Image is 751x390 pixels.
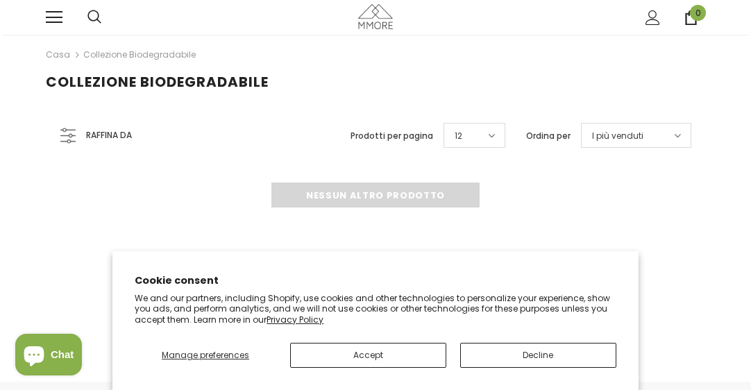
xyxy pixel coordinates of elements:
a: 0 [684,10,698,25]
a: Collezione biodegradabile [83,49,196,60]
span: 12 [455,129,462,143]
label: Prodotti per pagina [351,129,433,143]
span: 0 [690,5,706,21]
p: We and our partners, including Shopify, use cookies and other technologies to personalize your ex... [135,293,616,325]
button: Manage preferences [135,343,276,368]
button: Accept [290,343,446,368]
inbox-online-store-chat: Shopify online store chat [11,334,86,379]
span: Manage preferences [162,349,249,361]
a: Privacy Policy [267,314,323,325]
a: Casa [46,46,70,63]
span: Collezione biodegradabile [46,72,269,92]
label: Ordina per [526,129,571,143]
h2: Cookie consent [135,273,616,288]
span: Raffina da [86,128,132,143]
button: Decline [460,343,616,368]
span: I più venduti [592,129,643,143]
img: Casi MMORE [358,4,393,28]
